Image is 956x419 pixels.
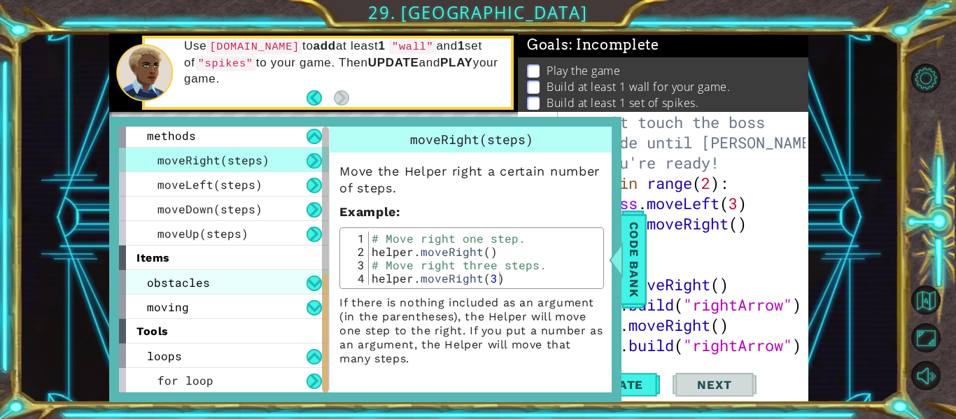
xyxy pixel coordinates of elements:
div: 1 [344,232,369,245]
div: 4 [344,271,369,285]
button: Next [673,371,757,399]
p: Build at least 1 set of spikes. [547,95,698,111]
strong: 1 [378,39,385,52]
span: moveRight(steps) [157,152,269,167]
strong: 1 [458,39,465,52]
span: Next [683,378,745,392]
button: Level Options [911,64,941,93]
span: moveDown(steps) [157,201,262,216]
span: Example [339,204,396,219]
div: 3 [344,258,369,271]
span: moveUp(steps) [157,226,248,241]
p: Move the Helper right a certain number of steps. [339,163,604,197]
div: 1 [521,114,558,175]
button: Maximize Browser [911,323,941,353]
code: [DOMAIN_NAME] [206,39,302,55]
button: Mute [911,361,941,390]
strong: : [339,204,400,219]
span: methods [147,128,196,143]
p: If there is nothing included as an argument (in the parentheses), the Helper will move one step t... [339,296,604,366]
p: Use to at least and set of to your game. Then and your game. [184,38,501,86]
span: Code Bank [623,217,645,302]
span: moveLeft(steps) [157,177,262,192]
span: moveRight(steps) [410,131,533,148]
a: Back to Map [913,281,956,319]
span: items [136,251,170,264]
span: tools [136,325,169,338]
strong: PLAY [440,56,473,69]
div: 2 [344,245,369,258]
div: items [119,246,329,270]
p: Build at least 1 wall for your game. [547,79,730,94]
span: moving [147,299,189,314]
div: tools [119,319,329,343]
code: "spikes" [195,56,256,71]
span: Goals [527,36,659,54]
strong: add [314,39,336,52]
code: "wall" [389,39,436,55]
span: loops [147,348,182,363]
span: for loop [157,373,213,388]
button: Next [334,90,349,106]
span: : Incomplete [569,36,659,53]
button: Back to Map [911,285,941,315]
div: moveRight(steps) [330,127,614,152]
p: Play the game [547,63,620,78]
span: obstacles [147,275,210,290]
strong: UPDATE [368,56,419,69]
button: Back [307,90,334,106]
